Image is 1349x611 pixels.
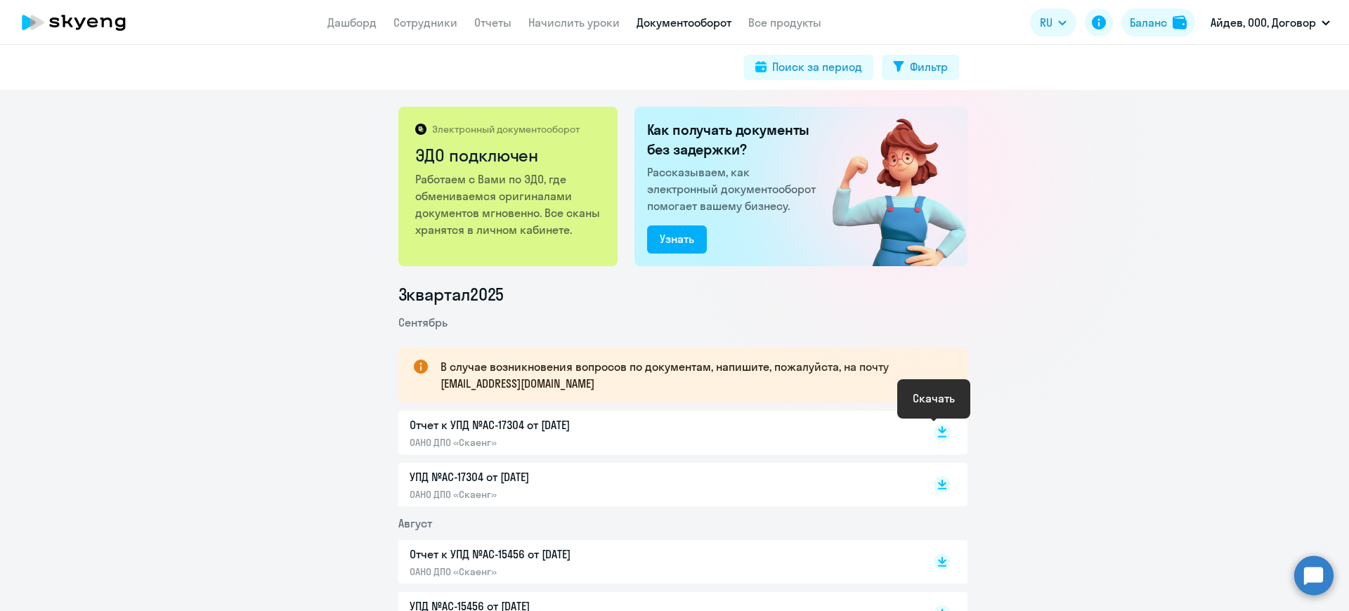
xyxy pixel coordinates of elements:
p: УПД №AC-17304 от [DATE] [410,468,705,485]
button: Фильтр [882,55,959,80]
a: Отчет к УПД №AC-15456 от [DATE]ОАНО ДПО «Скаенг» [410,546,904,578]
span: RU [1040,14,1053,31]
a: Отчеты [474,15,511,29]
button: Узнать [647,225,707,254]
button: RU [1030,8,1076,37]
p: Айдев, ООО, Договор [1211,14,1316,31]
h2: ЭДО подключен [415,144,603,166]
a: Дашборд [327,15,377,29]
p: Работаем с Вами по ЭДО, где обмениваемся оригиналами документов мгновенно. Все сканы хранятся в л... [415,171,603,238]
p: Рассказываем, как электронный документооборот помогает вашему бизнесу. [647,164,821,214]
div: Поиск за период [772,58,862,75]
img: connected [809,107,967,266]
p: Отчет к УПД №AC-17304 от [DATE] [410,416,705,433]
div: Баланс [1130,14,1167,31]
img: balance [1173,15,1187,29]
p: В случае возникновения вопросов по документам, напишите, пожалуйста, на почту [EMAIL_ADDRESS][DOM... [441,358,942,392]
span: Август [398,516,432,530]
button: Балансbalance [1121,8,1195,37]
button: Айдев, ООО, Договор [1204,6,1337,39]
div: Скачать [913,390,955,407]
a: Сотрудники [393,15,457,29]
span: Сентябрь [398,315,448,329]
p: ОАНО ДПО «Скаенг» [410,565,705,578]
a: УПД №AC-17304 от [DATE]ОАНО ДПО «Скаенг» [410,468,904,501]
a: Документооборот [637,15,731,29]
h2: Как получать документы без задержки? [647,120,821,159]
p: ОАНО ДПО «Скаенг» [410,488,705,501]
button: Поиск за период [744,55,873,80]
a: Отчет к УПД №AC-17304 от [DATE]ОАНО ДПО «Скаенг» [410,416,904,449]
a: Все продукты [748,15,821,29]
li: 3 квартал 2025 [398,283,967,305]
p: Электронный документооборот [432,123,580,136]
p: ОАНО ДПО «Скаенг» [410,436,705,449]
div: Узнать [660,230,694,247]
a: Начислить уроки [528,15,620,29]
div: Фильтр [910,58,948,75]
p: Отчет к УПД №AC-15456 от [DATE] [410,546,705,563]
